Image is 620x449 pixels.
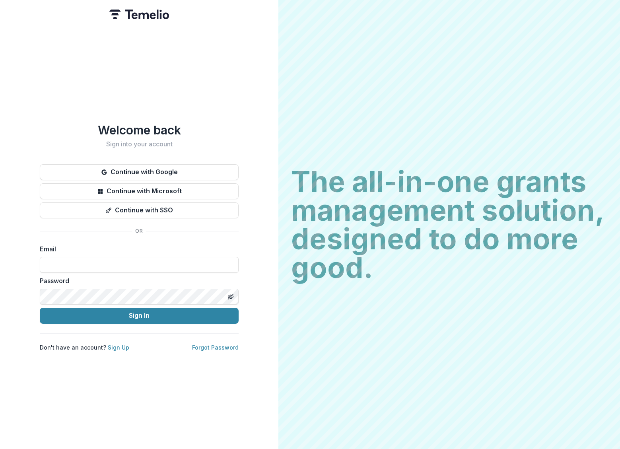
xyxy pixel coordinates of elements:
button: Continue with Google [40,164,239,180]
img: Temelio [109,10,169,19]
a: Sign Up [108,344,129,351]
button: Toggle password visibility [224,290,237,303]
label: Password [40,276,234,286]
h1: Welcome back [40,123,239,137]
label: Email [40,244,234,254]
button: Sign In [40,308,239,324]
button: Continue with SSO [40,202,239,218]
button: Continue with Microsoft [40,183,239,199]
a: Forgot Password [192,344,239,351]
h2: Sign into your account [40,140,239,148]
p: Don't have an account? [40,343,129,352]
